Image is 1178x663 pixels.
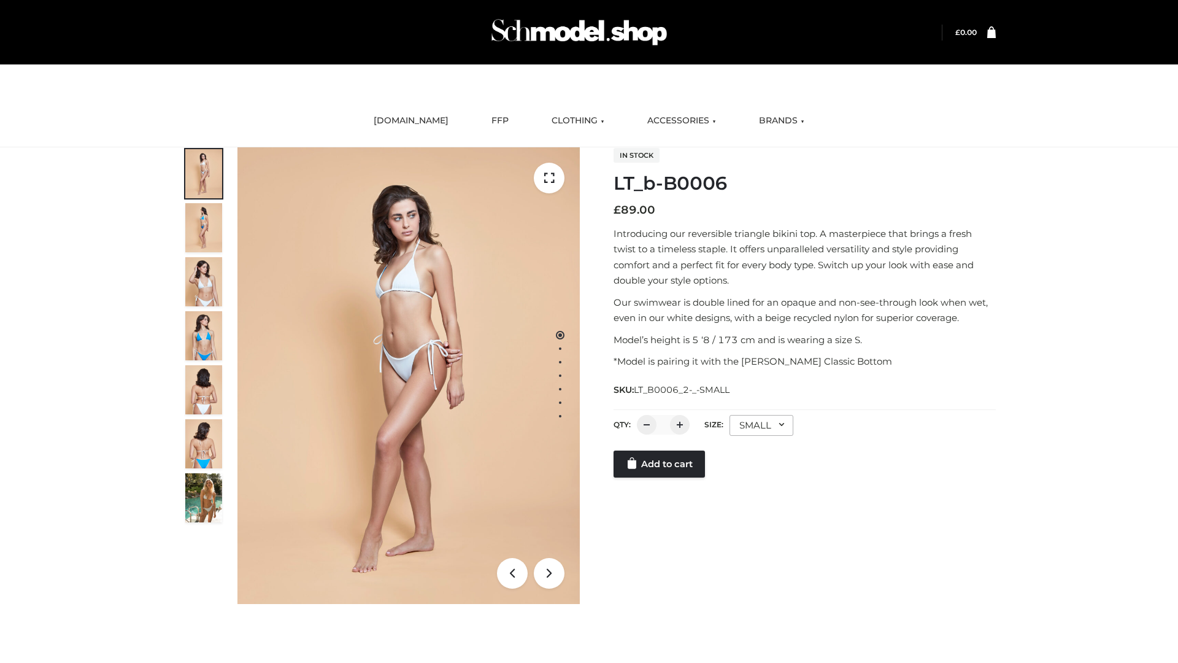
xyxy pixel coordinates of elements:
p: Model’s height is 5 ‘8 / 173 cm and is wearing a size S. [614,332,996,348]
img: ArielClassicBikiniTop_CloudNine_AzureSky_OW114ECO_8-scaled.jpg [185,419,222,468]
img: Arieltop_CloudNine_AzureSky2.jpg [185,473,222,522]
img: ArielClassicBikiniTop_CloudNine_AzureSky_OW114ECO_7-scaled.jpg [185,365,222,414]
span: £ [614,203,621,217]
img: ArielClassicBikiniTop_CloudNine_AzureSky_OW114ECO_3-scaled.jpg [185,257,222,306]
div: SMALL [730,415,793,436]
span: In stock [614,148,660,163]
a: BRANDS [750,107,814,134]
a: £0.00 [955,28,977,37]
p: Introducing our reversible triangle bikini top. A masterpiece that brings a fresh twist to a time... [614,226,996,289]
span: £ [955,28,960,37]
a: [DOMAIN_NAME] [364,107,458,134]
label: QTY: [614,420,631,429]
img: ArielClassicBikiniTop_CloudNine_AzureSky_OW114ECO_1-scaled.jpg [185,149,222,198]
a: FFP [482,107,518,134]
label: Size: [704,420,723,429]
p: Our swimwear is double lined for an opaque and non-see-through look when wet, even in our white d... [614,295,996,326]
a: Add to cart [614,451,705,478]
img: ArielClassicBikiniTop_CloudNine_AzureSky_OW114ECO_1 [237,147,580,604]
img: ArielClassicBikiniTop_CloudNine_AzureSky_OW114ECO_2-scaled.jpg [185,203,222,252]
bdi: 0.00 [955,28,977,37]
span: LT_B0006_2-_-SMALL [634,384,730,395]
bdi: 89.00 [614,203,655,217]
img: ArielClassicBikiniTop_CloudNine_AzureSky_OW114ECO_4-scaled.jpg [185,311,222,360]
h1: LT_b-B0006 [614,173,996,195]
a: CLOTHING [542,107,614,134]
a: ACCESSORIES [638,107,725,134]
p: *Model is pairing it with the [PERSON_NAME] Classic Bottom [614,354,996,370]
span: SKU: [614,382,731,397]
img: Schmodel Admin 964 [487,8,671,56]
